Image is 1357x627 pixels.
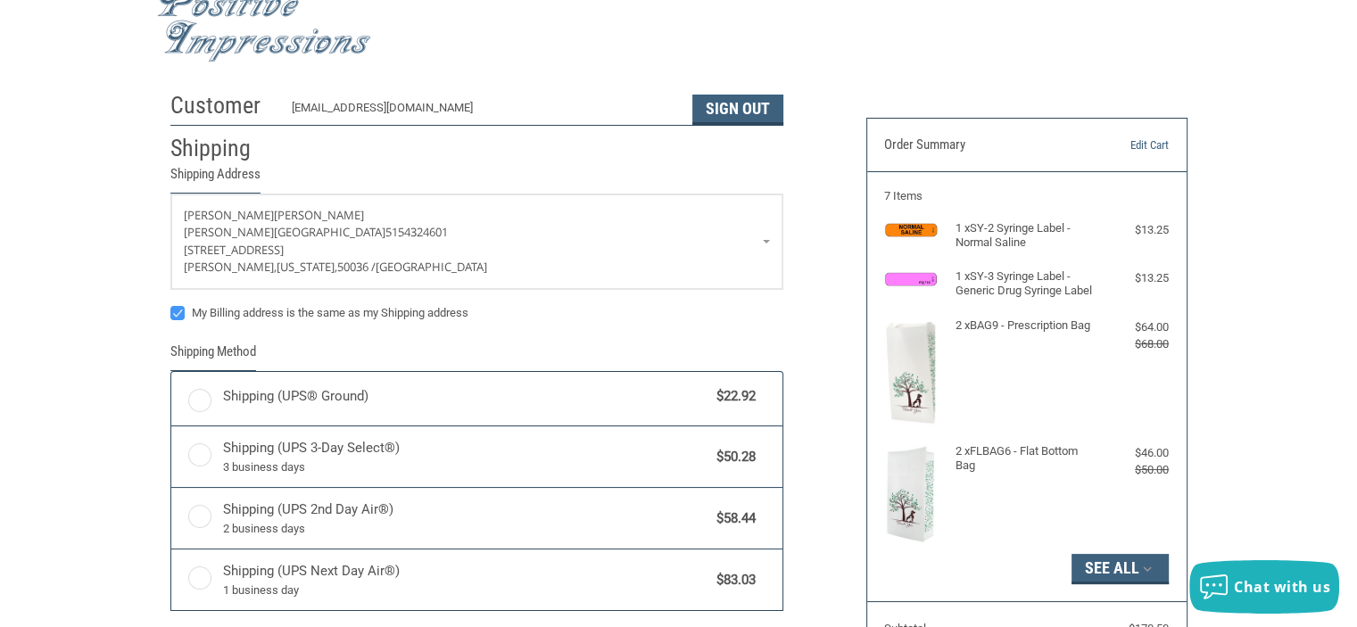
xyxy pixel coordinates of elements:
div: $50.00 [1097,461,1169,479]
span: [US_STATE], [277,259,337,275]
div: $68.00 [1097,335,1169,353]
span: 5154324601 [385,224,448,240]
span: [GEOGRAPHIC_DATA] [376,259,487,275]
span: [PERSON_NAME] [184,207,274,223]
div: $64.00 [1097,318,1169,336]
span: [PERSON_NAME], [184,259,277,275]
button: Chat with us [1189,560,1339,614]
span: [PERSON_NAME][GEOGRAPHIC_DATA] [184,224,385,240]
span: Chat with us [1234,577,1330,597]
span: Shipping (UPS Next Day Air®) [223,561,708,598]
span: Shipping (UPS® Ground) [223,386,708,407]
span: Shipping (UPS 2nd Day Air®) [223,499,708,537]
legend: Shipping Method [170,342,256,371]
h4: 1 x SY-2 Syringe Label - Normal Saline [956,221,1094,251]
label: My Billing address is the same as my Shipping address [170,306,783,320]
a: Edit Cart [1078,136,1169,154]
span: Shipping (UPS 3-Day Select®) [223,438,708,475]
div: $46.00 [1097,444,1169,462]
div: [EMAIL_ADDRESS][DOMAIN_NAME] [292,99,674,125]
h4: 1 x SY-3 Syringe Label - Generic Drug Syringe Label [956,269,1094,299]
span: 1 business day [223,582,708,599]
legend: Shipping Address [170,164,261,194]
h2: Shipping [170,134,275,163]
span: $83.03 [708,570,757,590]
span: 3 business days [223,458,708,476]
div: $13.25 [1097,269,1169,287]
h2: Customer [170,91,275,120]
span: [PERSON_NAME] [274,207,364,223]
h3: Order Summary [884,136,1078,154]
span: [STREET_ADDRESS] [184,242,284,258]
span: $22.92 [708,386,757,407]
span: 2 business days [223,520,708,538]
h3: 7 Items [884,189,1169,203]
a: Enter or select a different address [171,194,782,289]
span: 50036 / [337,259,376,275]
span: $58.44 [708,508,757,529]
div: $13.25 [1097,221,1169,239]
h4: 2 x FLBAG6 - Flat Bottom Bag [956,444,1094,474]
button: Sign Out [692,95,783,125]
h4: 2 x BAG9 - Prescription Bag [956,318,1094,333]
button: See All [1072,554,1169,584]
span: $50.28 [708,447,757,467]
